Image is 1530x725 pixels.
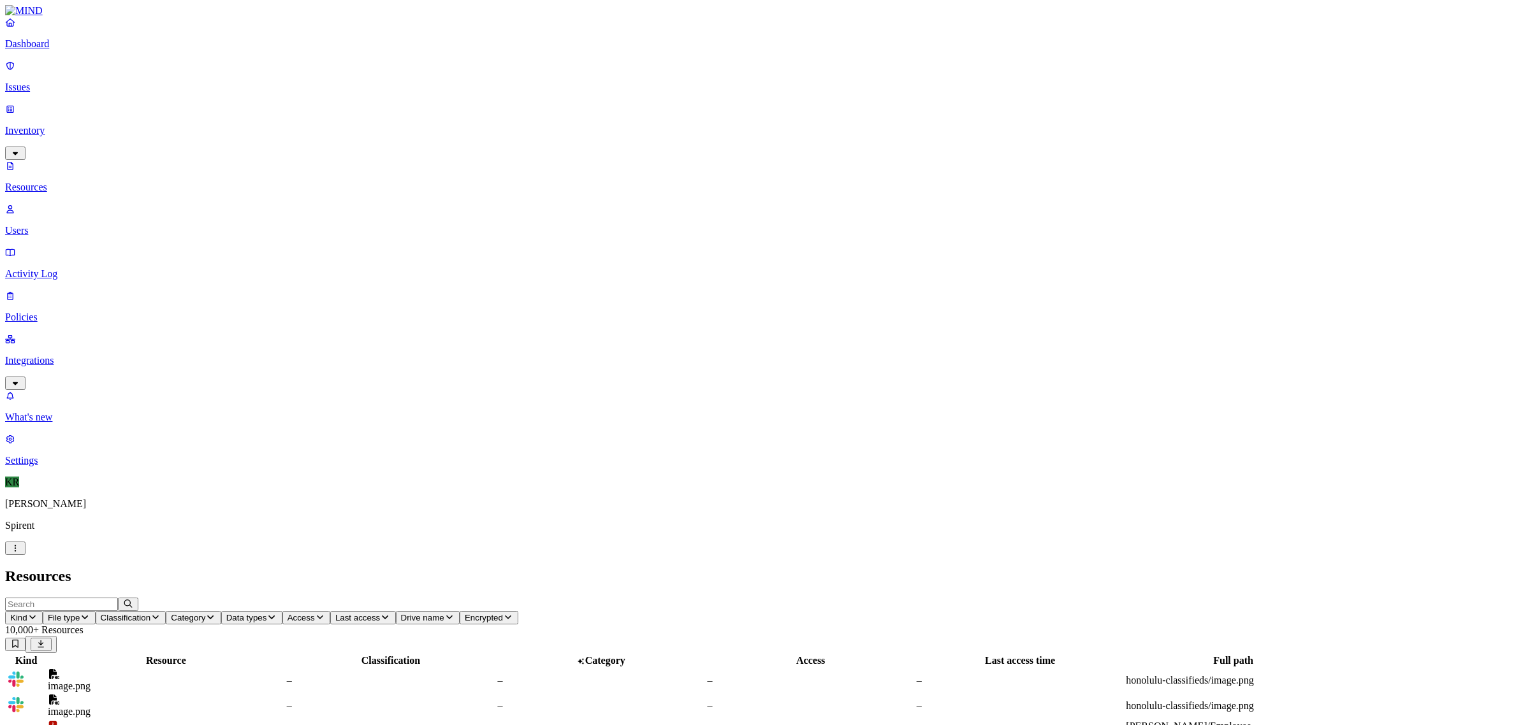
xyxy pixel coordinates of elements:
[335,613,380,622] span: Last access
[5,520,1525,531] p: Spirent
[5,268,1525,280] p: Activity Log
[708,700,713,711] span: –
[5,5,1525,17] a: MIND
[708,675,713,686] span: –
[1126,655,1340,666] div: Full path
[5,390,1525,423] a: What's new
[5,17,1525,50] a: Dashboard
[48,613,80,622] span: File type
[287,675,292,686] span: –
[1126,675,1340,686] div: honolulu-classifieds/image.png
[5,312,1525,323] p: Policies
[48,655,284,666] div: Resource
[917,655,1124,666] div: Last access time
[401,613,444,622] span: Drive name
[5,477,19,487] span: KR
[5,103,1525,158] a: Inventory
[5,498,1525,510] p: [PERSON_NAME]
[7,696,25,714] img: slack
[5,333,1525,388] a: Integrations
[5,225,1525,236] p: Users
[497,675,502,686] span: –
[7,670,25,688] img: slack
[5,160,1525,193] a: Resources
[585,655,625,666] span: Category
[288,613,315,622] span: Access
[5,568,1525,585] h2: Resources
[5,624,84,635] span: 10,000+ Resources
[917,700,922,711] span: –
[101,613,151,622] span: Classification
[5,82,1525,93] p: Issues
[1126,700,1340,712] div: honolulu-classifieds/image.png
[5,203,1525,236] a: Users
[226,613,267,622] span: Data types
[5,355,1525,366] p: Integrations
[708,655,914,666] div: Access
[917,675,922,686] span: –
[5,5,43,17] img: MIND
[5,290,1525,323] a: Policies
[287,700,292,711] span: –
[7,655,45,666] div: Kind
[48,680,284,692] div: image.png
[5,60,1525,93] a: Issues
[5,598,118,611] input: Search
[5,182,1525,193] p: Resources
[48,706,284,717] div: image.png
[287,655,495,666] div: Classification
[465,613,503,622] span: Encrypted
[497,700,502,711] span: –
[5,247,1525,280] a: Activity Log
[171,613,205,622] span: Category
[5,412,1525,423] p: What's new
[5,38,1525,50] p: Dashboard
[10,613,27,622] span: Kind
[5,125,1525,136] p: Inventory
[5,433,1525,466] a: Settings
[5,455,1525,466] p: Settings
